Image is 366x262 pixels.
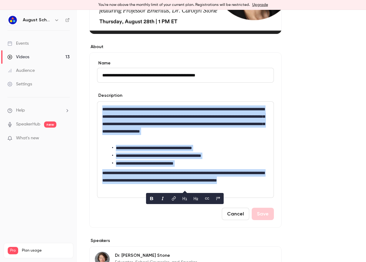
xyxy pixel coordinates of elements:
button: italic [158,194,168,203]
span: Pro [8,247,18,254]
h6: August Schools [23,17,52,23]
button: Cancel [222,208,249,220]
div: editor [97,102,274,198]
img: August Schools [8,15,18,25]
div: Audience [7,68,35,74]
div: Settings [7,81,32,87]
span: Plan usage [22,248,69,253]
button: link [169,194,179,203]
label: Speakers [89,238,282,244]
section: description [97,101,274,198]
label: About [89,44,282,50]
li: help-dropdown-opener [7,107,70,114]
span: Help [16,107,25,114]
div: Events [7,40,29,47]
a: Upgrade [252,2,268,7]
label: Description [97,92,122,99]
span: What's new [16,135,39,141]
button: bold [147,194,157,203]
p: Dr. [PERSON_NAME] Stone [115,252,242,259]
iframe: Noticeable Trigger [62,136,70,141]
div: Videos [7,54,29,60]
a: SpeakerHub [16,121,40,128]
span: new [44,121,56,128]
button: blockquote [213,194,223,203]
label: Name [97,60,274,66]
